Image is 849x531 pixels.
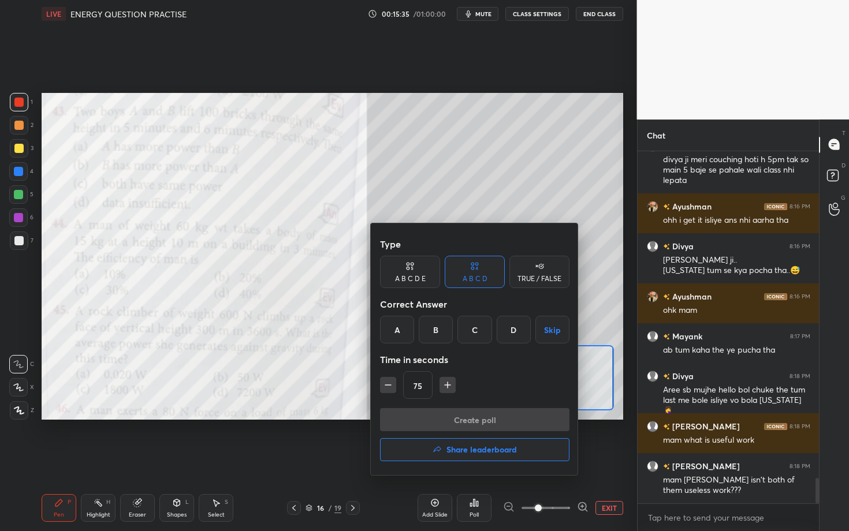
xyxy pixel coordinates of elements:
[446,446,517,454] h4: Share leaderboard
[380,293,569,316] div: Correct Answer
[380,348,569,371] div: Time in seconds
[497,316,531,343] div: D
[517,275,561,282] div: TRUE / FALSE
[380,233,569,256] div: Type
[457,316,491,343] div: C
[419,316,453,343] div: B
[395,275,426,282] div: A B C D E
[463,275,487,282] div: A B C D
[535,316,569,343] button: Skip
[380,438,569,461] button: Share leaderboard
[380,316,414,343] div: A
